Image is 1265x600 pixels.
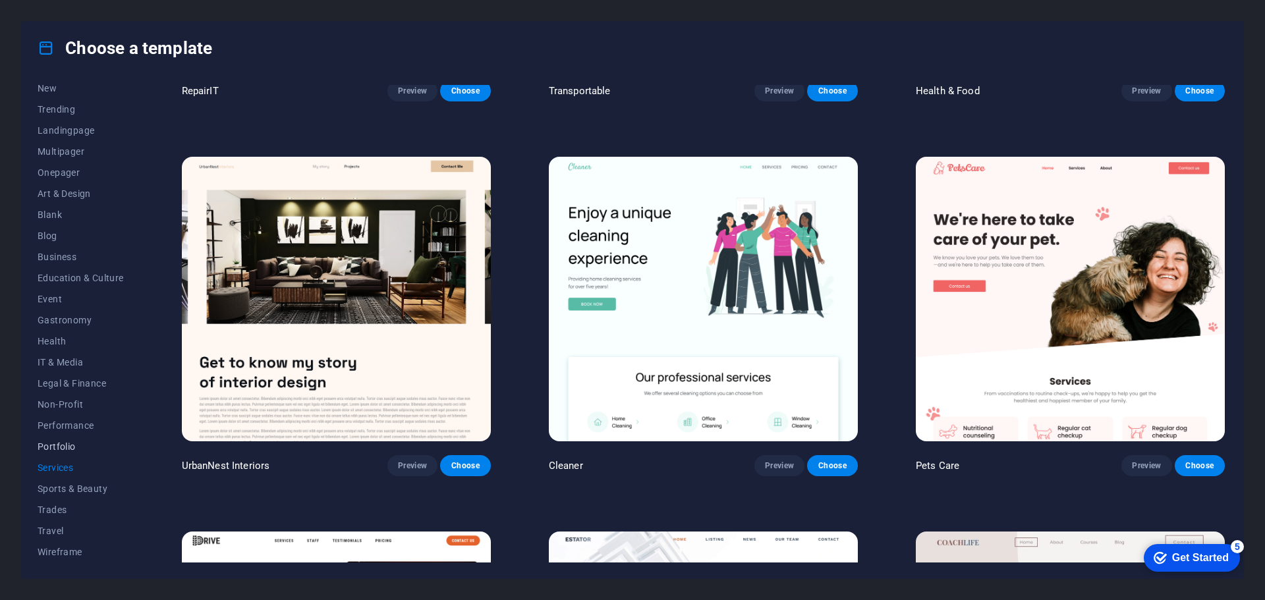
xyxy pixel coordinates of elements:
[807,455,857,476] button: Choose
[1185,86,1214,96] span: Choose
[38,505,124,515] span: Trades
[38,183,124,204] button: Art & Design
[38,373,124,394] button: Legal & Finance
[38,167,124,178] span: Onepager
[38,83,124,94] span: New
[38,394,124,415] button: Non-Profit
[38,125,124,136] span: Landingpage
[387,80,437,101] button: Preview
[38,99,124,120] button: Trending
[38,399,124,410] span: Non-Profit
[38,310,124,331] button: Gastronomy
[451,86,480,96] span: Choose
[1121,80,1171,101] button: Preview
[38,225,124,246] button: Blog
[38,315,124,325] span: Gastronomy
[38,331,124,352] button: Health
[765,86,794,96] span: Preview
[182,84,219,97] p: RepairIT
[38,146,124,157] span: Multipager
[38,252,124,262] span: Business
[807,80,857,101] button: Choose
[38,104,124,115] span: Trending
[38,188,124,199] span: Art & Design
[398,460,427,471] span: Preview
[38,352,124,373] button: IT & Media
[38,547,124,557] span: Wireframe
[38,441,124,452] span: Portfolio
[754,80,804,101] button: Preview
[38,141,124,162] button: Multipager
[1132,86,1161,96] span: Preview
[38,162,124,183] button: Onepager
[1132,460,1161,471] span: Preview
[38,273,124,283] span: Education & Culture
[398,86,427,96] span: Preview
[38,415,124,436] button: Performance
[818,460,847,471] span: Choose
[38,378,124,389] span: Legal & Finance
[38,204,124,225] button: Blank
[38,120,124,141] button: Landingpage
[98,3,111,16] div: 5
[916,459,959,472] p: Pets Care
[38,78,124,99] button: New
[38,294,124,304] span: Event
[754,455,804,476] button: Preview
[182,157,491,441] img: UrbanNest Interiors
[38,541,124,562] button: Wireframe
[38,420,124,431] span: Performance
[38,457,124,478] button: Services
[11,7,107,34] div: Get Started 5 items remaining, 0% complete
[549,157,858,441] img: Cleaner
[1121,455,1171,476] button: Preview
[916,84,980,97] p: Health & Food
[1175,455,1225,476] button: Choose
[38,526,124,536] span: Travel
[38,520,124,541] button: Travel
[38,436,124,457] button: Portfolio
[38,357,124,368] span: IT & Media
[38,336,124,346] span: Health
[440,80,490,101] button: Choose
[916,157,1225,441] img: Pets Care
[765,460,794,471] span: Preview
[38,462,124,473] span: Services
[38,267,124,288] button: Education & Culture
[38,478,124,499] button: Sports & Beauty
[451,460,480,471] span: Choose
[38,288,124,310] button: Event
[549,84,611,97] p: Transportable
[38,231,124,241] span: Blog
[38,38,212,59] h4: Choose a template
[38,246,124,267] button: Business
[182,459,270,472] p: UrbanNest Interiors
[1175,80,1225,101] button: Choose
[818,86,847,96] span: Choose
[38,499,124,520] button: Trades
[387,455,437,476] button: Preview
[440,455,490,476] button: Choose
[549,459,583,472] p: Cleaner
[38,483,124,494] span: Sports & Beauty
[1185,460,1214,471] span: Choose
[39,14,96,26] div: Get Started
[38,209,124,220] span: Blank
